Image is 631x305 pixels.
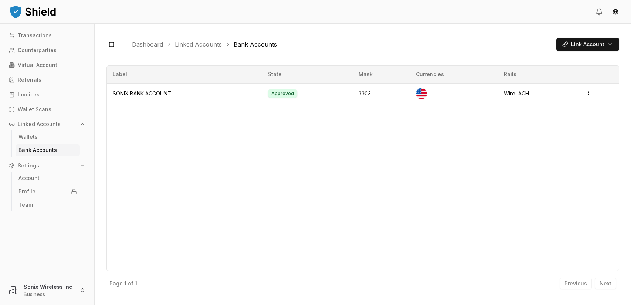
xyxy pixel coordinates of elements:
[353,84,410,104] td: 3303
[24,283,74,291] p: Sonix Wireless Inc
[124,281,126,286] p: 1
[556,38,619,51] button: Link Account
[16,131,80,143] a: Wallets
[6,74,88,86] a: Referrals
[175,40,222,49] a: Linked Accounts
[6,89,88,101] a: Invoices
[18,107,51,112] p: Wallet Scans
[6,104,88,115] a: Wallet Scans
[18,148,57,153] p: Bank Accounts
[107,84,262,104] td: SONIX BANK ACCOUNT
[6,118,88,130] button: Linked Accounts
[18,163,39,168] p: Settings
[18,33,52,38] p: Transactions
[18,77,41,82] p: Referrals
[571,41,604,48] span: Link Account
[128,281,133,286] p: of
[132,40,550,49] nav: breadcrumb
[16,199,80,211] a: Team
[18,48,57,53] p: Counterparties
[3,278,91,302] button: Sonix Wireless IncBusiness
[16,172,80,184] a: Account
[135,281,137,286] p: 1
[18,189,35,194] p: Profile
[18,122,61,127] p: Linked Accounts
[132,40,163,49] a: Dashboard
[504,90,574,97] div: Wire, ACH
[262,66,353,84] th: State
[107,66,262,84] th: Label
[18,92,40,97] p: Invoices
[16,186,80,197] a: Profile
[9,4,57,19] img: ShieldPay Logo
[234,40,277,49] a: Bank Accounts
[416,88,427,99] img: US Dollar
[16,144,80,156] a: Bank Accounts
[6,59,88,71] a: Virtual Account
[18,62,57,68] p: Virtual Account
[24,291,74,298] p: Business
[18,202,33,207] p: Team
[353,66,410,84] th: Mask
[18,176,40,181] p: Account
[498,66,580,84] th: Rails
[109,281,123,286] p: Page
[6,160,88,172] button: Settings
[6,44,88,56] a: Counterparties
[6,30,88,41] a: Transactions
[18,134,38,139] p: Wallets
[410,66,498,84] th: Currencies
